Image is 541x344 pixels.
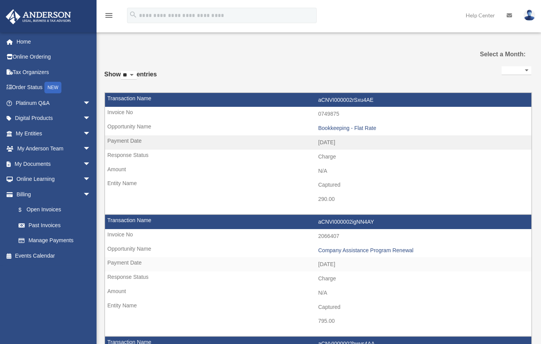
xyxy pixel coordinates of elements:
td: aCNVI000002igNN4AY [105,215,531,229]
td: Captured [105,178,531,192]
a: Online Learningarrow_drop_down [5,172,102,187]
td: 795.00 [105,314,531,329]
i: search [129,10,137,19]
img: User Pic [524,10,535,21]
a: Home [5,34,102,49]
td: 290.00 [105,192,531,207]
span: arrow_drop_down [83,172,98,187]
a: Events Calendar [5,248,102,263]
div: Bookkeeping - Flat Rate [318,125,527,132]
a: Manage Payments [11,233,102,248]
a: Billingarrow_drop_down [5,187,102,202]
td: 0749875 [105,107,531,121]
label: Select a Month: [466,49,526,60]
td: N/A [105,286,531,300]
td: 2066407 [105,229,531,244]
img: Anderson Advisors Platinum Portal [3,9,73,24]
a: Tax Organizers [5,64,102,80]
span: arrow_drop_down [83,141,98,157]
span: arrow_drop_down [83,156,98,172]
label: Show entries [104,69,157,88]
a: Digital Productsarrow_drop_down [5,111,102,126]
a: Order StatusNEW [5,80,102,96]
a: My Anderson Teamarrow_drop_down [5,141,102,157]
span: arrow_drop_down [83,95,98,111]
a: My Documentsarrow_drop_down [5,156,102,172]
span: arrow_drop_down [83,111,98,126]
td: Charge [105,271,531,286]
td: N/A [105,164,531,179]
a: Platinum Q&Aarrow_drop_down [5,95,102,111]
a: My Entitiesarrow_drop_down [5,126,102,141]
td: [DATE] [105,135,531,150]
a: Online Ordering [5,49,102,65]
a: menu [104,13,114,20]
td: [DATE] [105,257,531,272]
i: menu [104,11,114,20]
a: Past Invoices [11,218,98,233]
td: Charge [105,150,531,164]
span: arrow_drop_down [83,187,98,202]
a: $Open Invoices [11,202,102,218]
span: arrow_drop_down [83,126,98,142]
td: Captured [105,300,531,315]
div: Company Assistance Program Renewal [318,247,527,254]
span: $ [23,205,27,215]
td: aCNVI000002rSxu4AE [105,93,531,108]
select: Showentries [121,71,137,80]
div: NEW [44,82,61,93]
